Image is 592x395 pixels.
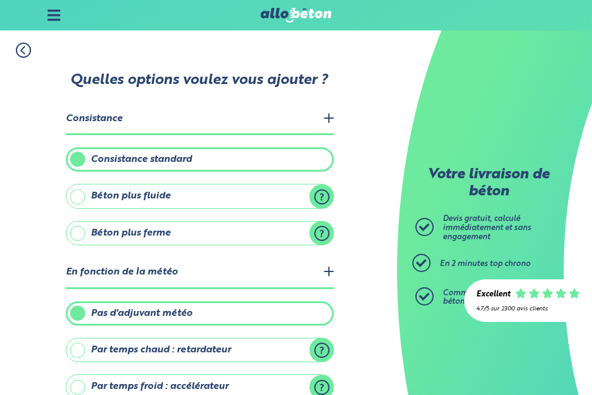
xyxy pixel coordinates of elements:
img: allobéton [261,8,331,23]
label: Pas d'adjuvant météo [66,301,334,326]
legend: Consistance [66,104,334,135]
label: Béton plus fluide [66,184,334,208]
legend: En fonction de la météo [66,257,334,288]
iframe: Help widget launcher [484,348,579,382]
label: Par temps chaud : retardateur [66,338,334,362]
label: Béton plus ferme [66,221,334,245]
label: Consistance standard [66,147,334,172]
p: Quelles options voulez vous ajouter ? [65,72,333,89]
